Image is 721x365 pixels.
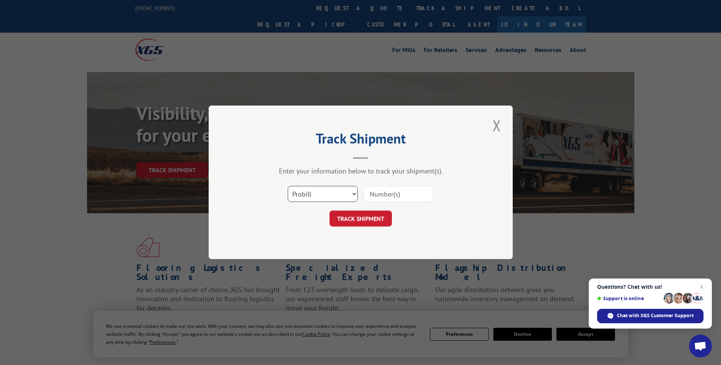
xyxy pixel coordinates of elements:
[689,335,712,357] a: Open chat
[247,167,475,176] div: Enter your information below to track your shipment(s).
[597,284,704,290] span: Questions? Chat with us!
[247,133,475,148] h2: Track Shipment
[330,211,392,227] button: TRACK SHIPMENT
[363,186,433,202] input: Number(s)
[597,309,704,323] span: Chat with XGS Customer Support
[617,312,694,319] span: Chat with XGS Customer Support
[490,115,503,136] button: Close modal
[597,296,661,301] span: Support is online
